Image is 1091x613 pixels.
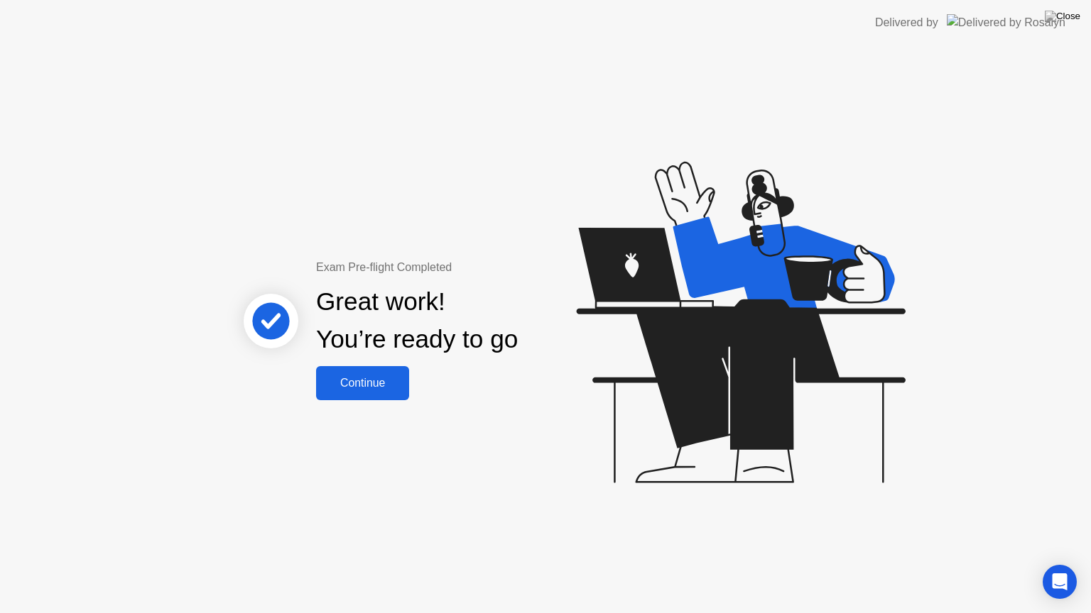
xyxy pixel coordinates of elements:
[947,14,1065,31] img: Delivered by Rosalyn
[320,377,405,390] div: Continue
[316,283,518,358] div: Great work! You’re ready to go
[875,14,938,31] div: Delivered by
[1043,565,1077,599] div: Open Intercom Messenger
[1045,11,1080,22] img: Close
[316,259,609,276] div: Exam Pre-flight Completed
[316,366,409,400] button: Continue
